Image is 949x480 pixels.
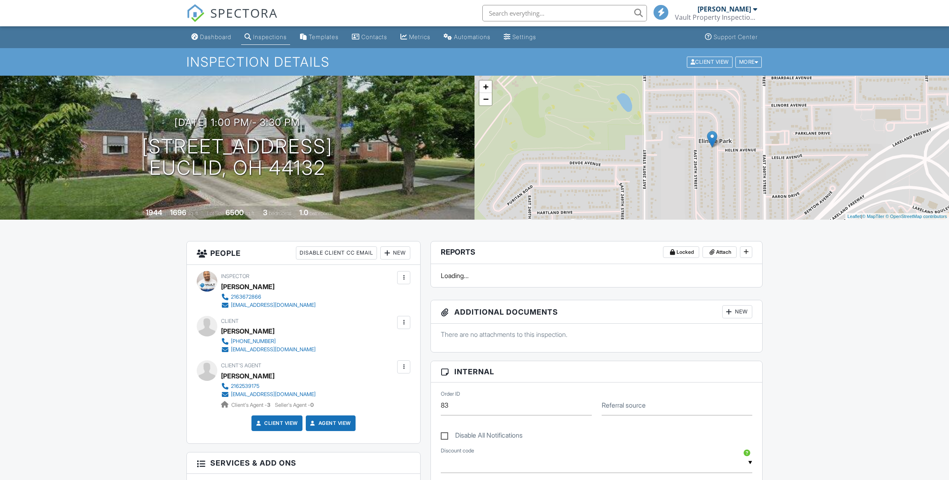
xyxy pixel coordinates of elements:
[886,214,947,219] a: © OpenStreetMap contributors
[482,5,647,21] input: Search everything...
[221,346,316,354] a: [EMAIL_ADDRESS][DOMAIN_NAME]
[231,294,261,300] div: 2163672866
[687,56,733,67] div: Client View
[231,391,316,398] div: [EMAIL_ADDRESS][DOMAIN_NAME]
[269,210,291,216] span: bedrooms
[226,208,244,217] div: 6500
[142,136,333,179] h1: [STREET_ADDRESS] Euclid, OH 44132
[174,117,300,128] h3: [DATE] 1:00 pm - 3:30 pm
[441,431,523,442] label: Disable All Notifications
[186,11,278,28] a: SPECTORA
[440,30,494,45] a: Automations (Basic)
[267,402,270,408] strong: 3
[254,419,298,427] a: Client View
[146,208,162,217] div: 1944
[441,330,752,339] p: There are no attachments to this inspection.
[441,447,474,454] label: Discount code
[221,318,239,324] span: Client
[188,30,235,45] a: Dashboard
[479,93,492,105] a: Zoom out
[299,208,308,217] div: 1.0
[702,30,761,45] a: Support Center
[602,401,646,410] label: Referral source
[210,4,278,21] span: SPECTORA
[221,390,316,399] a: [EMAIL_ADDRESS][DOMAIN_NAME]
[479,81,492,93] a: Zoom in
[221,293,316,301] a: 2163672866
[275,402,314,408] span: Seller's Agent -
[512,33,536,40] div: Settings
[135,210,144,216] span: Built
[187,452,420,474] h3: Services & Add ons
[231,402,272,408] span: Client's Agent -
[170,208,186,217] div: 1696
[310,402,314,408] strong: 0
[309,33,339,40] div: Templates
[735,56,762,67] div: More
[221,273,249,279] span: Inspector
[187,241,420,265] h3: People
[221,325,274,337] div: [PERSON_NAME]
[245,210,255,216] span: sq.ft.
[221,337,316,346] a: [PHONE_NUMBER]
[231,302,316,308] div: [EMAIL_ADDRESS][DOMAIN_NAME]
[309,210,333,216] span: bathrooms
[845,213,949,220] div: |
[309,419,351,427] a: Agent View
[221,301,316,309] a: [EMAIL_ADDRESS][DOMAIN_NAME]
[221,370,274,382] a: [PERSON_NAME]
[847,214,861,219] a: Leaflet
[431,300,762,324] h3: Additional Documents
[241,30,290,45] a: Inspections
[500,30,540,45] a: Settings
[186,55,763,69] h1: Inspection Details
[221,382,316,390] a: 2162539175
[454,33,491,40] div: Automations
[397,30,434,45] a: Metrics
[431,361,762,383] h3: Internal
[231,338,276,345] div: [PHONE_NUMBER]
[221,362,261,369] span: Client's Agent
[297,30,342,45] a: Templates
[722,305,752,318] div: New
[231,383,259,390] div: 2162539175
[296,246,377,260] div: Disable Client CC Email
[200,33,231,40] div: Dashboard
[207,210,224,216] span: Lot Size
[231,346,316,353] div: [EMAIL_ADDRESS][DOMAIN_NAME]
[862,214,884,219] a: © MapTiler
[698,5,751,13] div: [PERSON_NAME]
[409,33,430,40] div: Metrics
[186,4,205,22] img: The Best Home Inspection Software - Spectora
[263,208,267,217] div: 3
[380,246,410,260] div: New
[441,390,460,398] label: Order ID
[253,33,287,40] div: Inspections
[349,30,391,45] a: Contacts
[714,33,758,40] div: Support Center
[686,58,735,65] a: Client View
[361,33,387,40] div: Contacts
[188,210,199,216] span: sq. ft.
[221,281,274,293] div: [PERSON_NAME]
[675,13,757,21] div: Vault Property Inspections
